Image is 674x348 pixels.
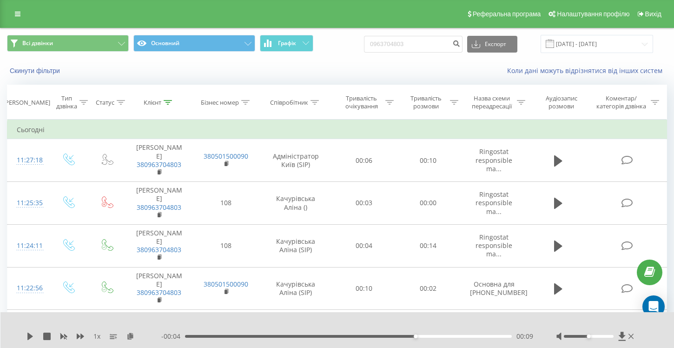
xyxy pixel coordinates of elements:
a: 380963704803 [137,160,181,169]
td: Сьогодні [7,120,667,139]
div: Тривалість очікування [340,94,383,110]
div: 11:24:11 [17,237,39,255]
button: Експорт [467,36,517,53]
a: 380963704803 [137,245,181,254]
a: Коли дані можуть відрізнятися вiд інших систем [507,66,667,75]
td: 00:06 [332,139,396,182]
div: [PERSON_NAME] [3,99,50,107]
div: Аудіозапис розмови [536,94,587,110]
div: Бізнес номер [201,99,239,107]
td: 108 [192,224,259,267]
td: 00:03 [332,182,396,225]
div: Accessibility label [414,335,417,338]
button: Всі дзвінки [7,35,129,52]
td: 00:02 [396,267,461,310]
input: Пошук за номером [364,36,463,53]
div: 11:22:56 [17,279,39,297]
td: [PERSON_NAME] [126,182,192,225]
span: Вихід [645,10,661,18]
td: Основна для [PHONE_NUMBER] [461,267,528,310]
button: Графік [260,35,313,52]
span: Графік [278,40,296,47]
div: Коментар/категорія дзвінка [594,94,648,110]
td: 00:04 [332,224,396,267]
div: Accessibility label [587,335,590,338]
span: Ringostat responsible ma... [476,190,512,215]
span: Ringostat responsible ma... [476,233,512,258]
td: 00:10 [332,267,396,310]
a: 380501500090 [204,152,248,161]
td: 00:14 [396,224,461,267]
td: [PERSON_NAME] [126,224,192,267]
td: [PERSON_NAME] [126,267,192,310]
td: Адміністратор Київ (SIP) [260,139,332,182]
div: Статус [96,99,114,107]
td: 108 [192,182,259,225]
td: [PERSON_NAME] [126,139,192,182]
td: 00:10 [396,139,461,182]
a: 380963704803 [137,203,181,212]
a: 380963704803 [137,288,181,297]
div: Клієнт [144,99,161,107]
td: Качурівська Аліна (SIP) [260,224,332,267]
div: 11:25:35 [17,194,39,212]
td: 00:00 [396,182,461,225]
span: 1 x [93,332,100,341]
span: Всі дзвінки [22,40,53,47]
button: Скинути фільтри [7,67,65,75]
span: Реферальна програма [473,10,541,18]
td: Качурівська Аліна (SIP) [260,267,332,310]
span: - 00:04 [161,332,185,341]
div: Назва схеми переадресації [469,94,515,110]
span: Налаштування профілю [557,10,629,18]
div: 11:27:18 [17,151,39,169]
div: Тип дзвінка [56,94,77,110]
button: Основний [133,35,255,52]
div: Тривалість розмови [404,94,448,110]
div: Open Intercom Messenger [642,295,665,318]
span: Ringostat responsible ma... [476,147,512,173]
a: 380501500090 [204,280,248,288]
div: Співробітник [270,99,308,107]
td: Качурівська Аліна () [260,182,332,225]
span: 00:09 [516,332,533,341]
